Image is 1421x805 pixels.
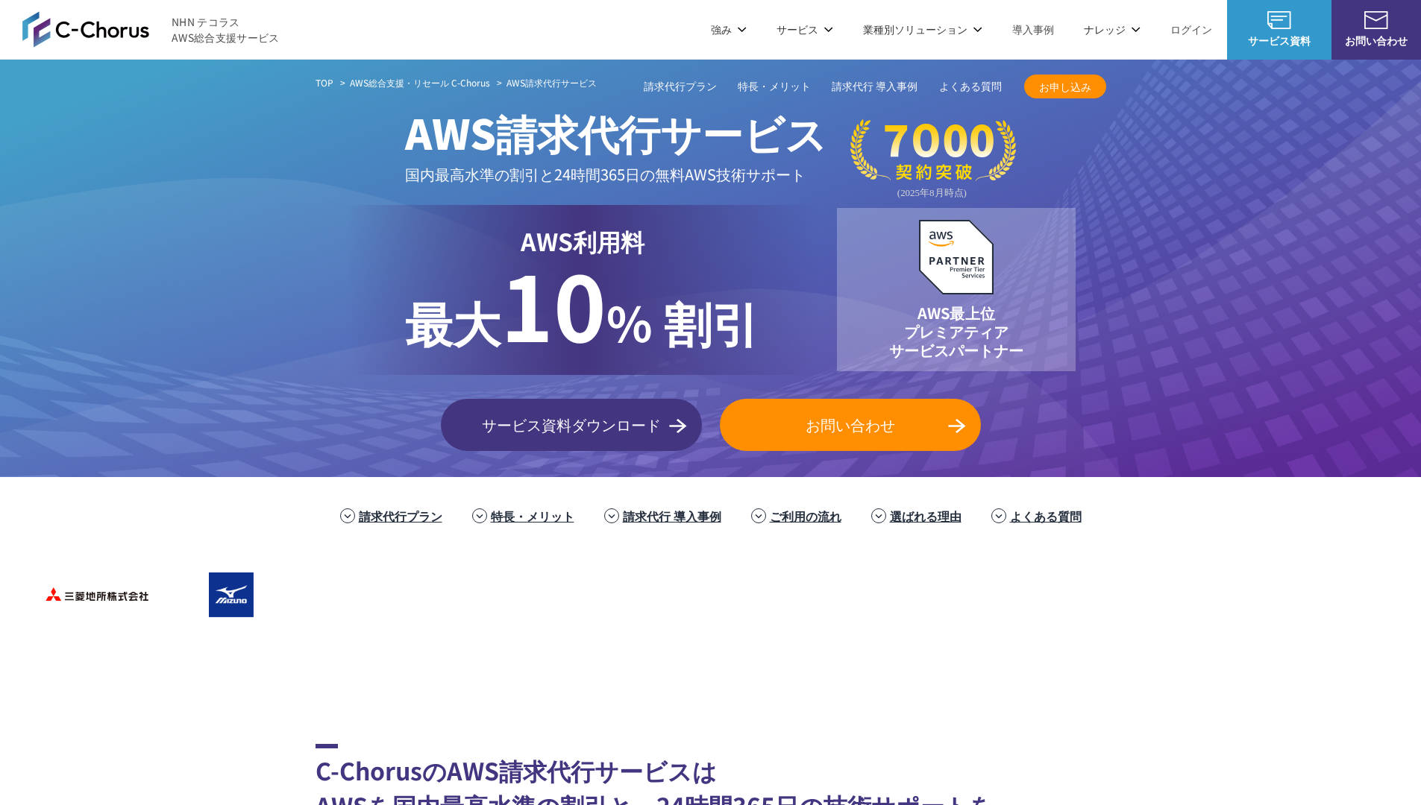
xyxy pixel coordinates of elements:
[939,79,1002,95] a: よくある質問
[1170,22,1212,37] a: ログイン
[644,79,717,95] a: 請求代行プラン
[850,119,1016,199] img: 契約件数
[491,507,574,525] a: 特長・メリット
[506,76,597,89] span: AWS請求代行サービス
[405,259,759,357] p: % 割引
[890,507,962,525] a: 選ばれる理由
[711,22,747,37] p: 強み
[1267,11,1291,29] img: AWS総合支援サービス C-Chorus サービス資料
[1084,22,1141,37] p: ナレッジ
[215,565,334,625] img: 住友生命保険相互
[863,22,982,37] p: 業種別ソリューション
[22,11,280,47] a: AWS総合支援サービス C-Chorus NHN テコラスAWS総合支援サービス
[1095,640,1214,699] img: 大阪工業大学
[289,640,409,699] img: クリーク・アンド・リバー
[770,507,841,525] a: ご利用の流れ
[777,22,833,37] p: サービス
[483,565,603,625] img: エアトリ
[441,414,702,436] span: サービス資料ダウンロード
[1024,79,1106,95] span: お申し込み
[738,79,811,95] a: 特長・メリット
[1010,507,1082,525] a: よくある質問
[752,565,871,625] img: 東京書籍
[350,76,490,89] a: AWS総合支援・リセール C-Chorus
[155,640,275,699] img: エイチーム
[405,162,826,186] p: 国内最高水準の割引と 24時間365日の無料AWS技術サポート
[618,565,737,625] img: ヤマサ醤油
[720,399,981,451] a: お問い合わせ
[1155,565,1274,625] img: まぐまぐ
[172,14,280,45] span: NHN テコラス AWS総合支援サービス
[405,287,501,356] span: 最大
[720,414,981,436] span: お問い合わせ
[692,640,812,699] img: 慶應義塾
[1364,11,1388,29] img: お問い合わせ
[349,565,468,625] img: フジモトHD
[961,640,1080,699] img: 一橋大学
[22,11,149,47] img: AWS総合支援サービス C-Chorus
[359,507,442,525] a: 請求代行プラン
[889,303,1023,359] p: AWS最上位 プレミアティア サービスパートナー
[441,399,702,451] a: サービス資料ダウンロード
[501,239,606,368] span: 10
[832,79,918,95] a: 請求代行 導入事例
[1227,33,1331,48] span: サービス資料
[886,565,1006,625] img: クリスピー・クリーム・ドーナツ
[405,223,759,259] p: AWS利用料
[21,640,140,699] img: ファンコミュニケーションズ
[1289,565,1408,625] img: ラクサス・テクノロジーズ
[81,565,200,625] img: ミズノ
[558,640,677,699] img: 日本財団
[1229,640,1349,699] img: 香川大学
[1012,22,1054,37] a: 導入事例
[826,640,946,699] img: 早稲田大学
[1020,565,1140,625] img: 共同通信デジタル
[919,220,994,294] img: AWSプレミアティアサービスパートナー
[424,640,543,699] img: 国境なき医師団
[1024,75,1106,98] a: お申し込み
[623,507,721,525] a: 請求代行 導入事例
[316,76,333,89] a: TOP
[1331,33,1421,48] span: お問い合わせ
[405,102,826,162] span: AWS請求代行サービス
